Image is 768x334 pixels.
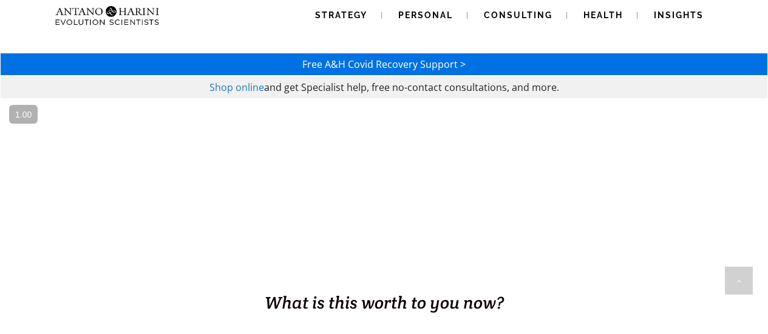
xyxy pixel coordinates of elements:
[583,10,623,20] span: Health
[209,81,264,94] a: Shop online
[315,10,367,20] span: Strategy
[654,10,704,20] span: Insights
[302,58,466,71] a: Free A&H Covid Recovery Support >
[264,81,559,94] span: and get Specialist help, free no-contact consultations, and more.
[398,10,453,20] span: Personal
[265,292,504,313] span: What is this worth to you now?
[484,10,552,20] span: Consulting
[1,265,767,290] h1: BUSINESS. HEALTH. Family. Legacy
